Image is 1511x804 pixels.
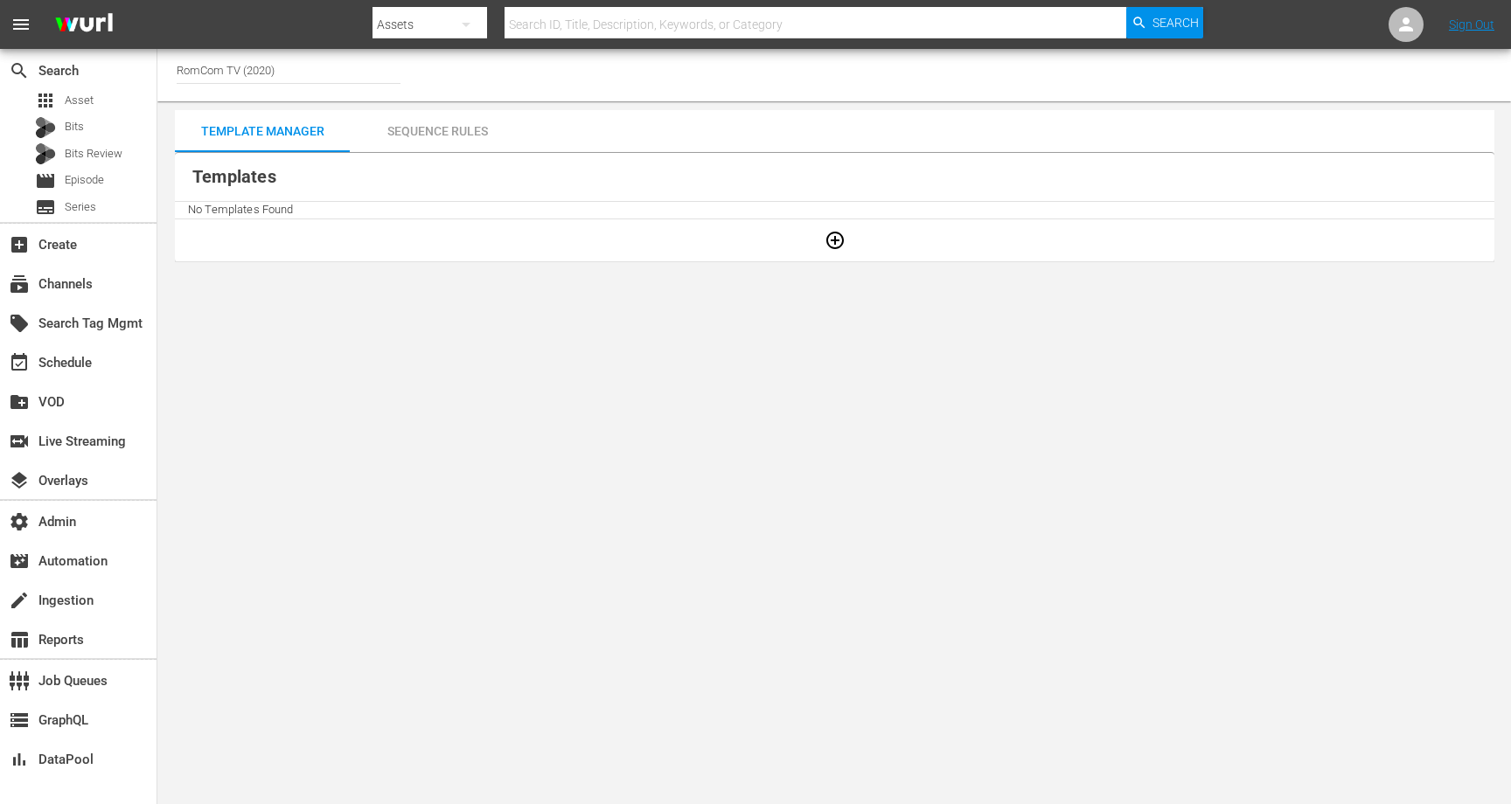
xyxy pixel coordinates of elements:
[1449,17,1494,31] a: Sign Out
[9,274,30,295] span: Channels
[9,392,30,412] span: VOD
[35,143,56,164] div: Bits Review
[9,749,30,770] span: DataPool
[10,14,31,35] span: menu
[9,313,30,334] span: Search Tag Mgmt
[9,629,30,650] span: Reports
[9,710,30,731] span: GraphQL
[65,171,104,189] span: Episode
[9,551,30,572] span: Automation
[35,170,56,191] span: Episode
[65,92,94,109] span: Asset
[9,511,30,532] span: Admin
[175,153,1494,202] th: Templates
[9,470,30,491] span: Overlays
[9,670,30,691] span: Job Queues
[65,145,122,163] span: Bits Review
[350,110,525,152] button: Sequence Rules
[1152,7,1199,38] span: Search
[35,197,56,218] span: Series
[175,202,1494,219] td: No Templates Found
[65,198,96,216] span: Series
[9,60,30,81] span: Search
[42,4,126,45] img: ans4CAIJ8jUAAAAAAAAAAAAAAAAAAAAAAAAgQb4GAAAAAAAAAAAAAAAAAAAAAAAAJMjXAAAAAAAAAAAAAAAAAAAAAAAAgAT5G...
[9,234,30,255] span: Create
[9,352,30,373] span: Schedule
[9,590,30,611] span: Ingestion
[814,232,856,246] span: Add New
[35,117,56,138] div: Bits
[35,90,56,111] span: Asset
[175,110,350,152] button: Template Manager
[65,118,84,135] span: Bits
[1126,7,1203,38] button: Search
[9,431,30,452] span: Live Streaming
